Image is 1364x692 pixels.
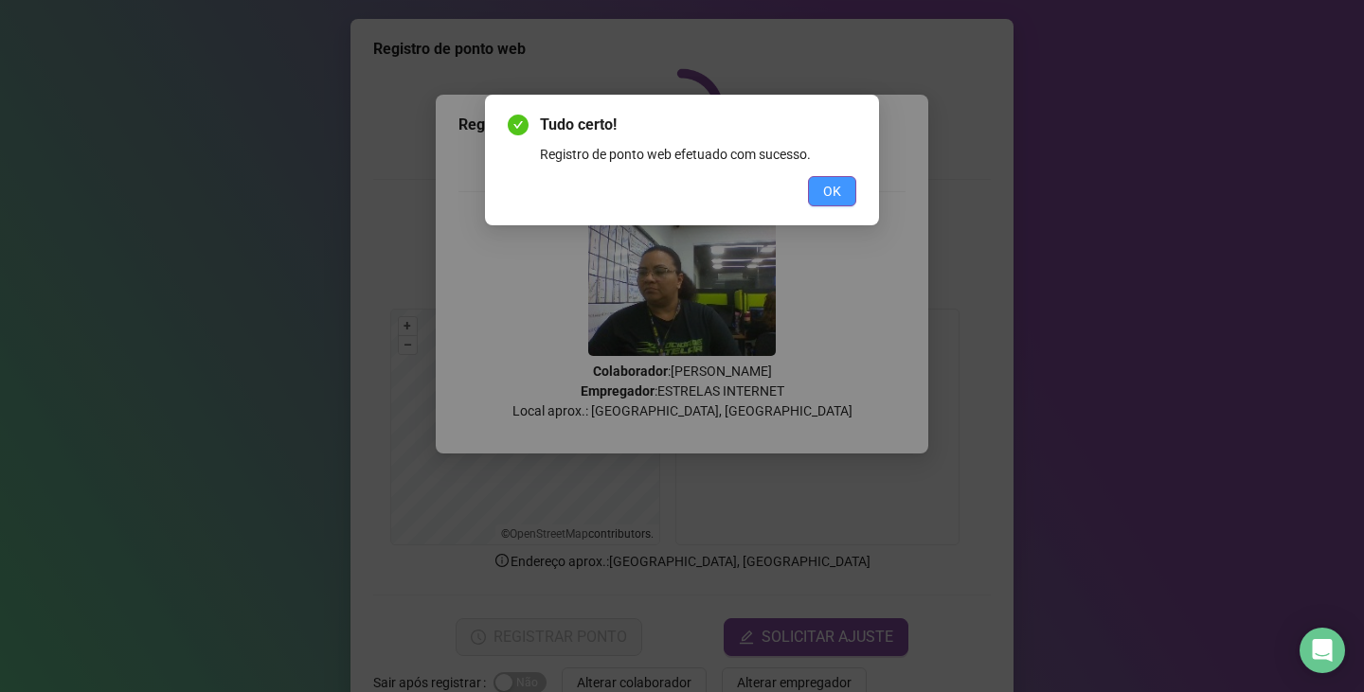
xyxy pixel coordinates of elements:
button: OK [808,176,856,206]
span: OK [823,181,841,202]
div: Open Intercom Messenger [1300,628,1345,673]
div: Registro de ponto web efetuado com sucesso. [540,144,856,165]
span: check-circle [508,115,529,135]
span: Tudo certo! [540,114,856,136]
